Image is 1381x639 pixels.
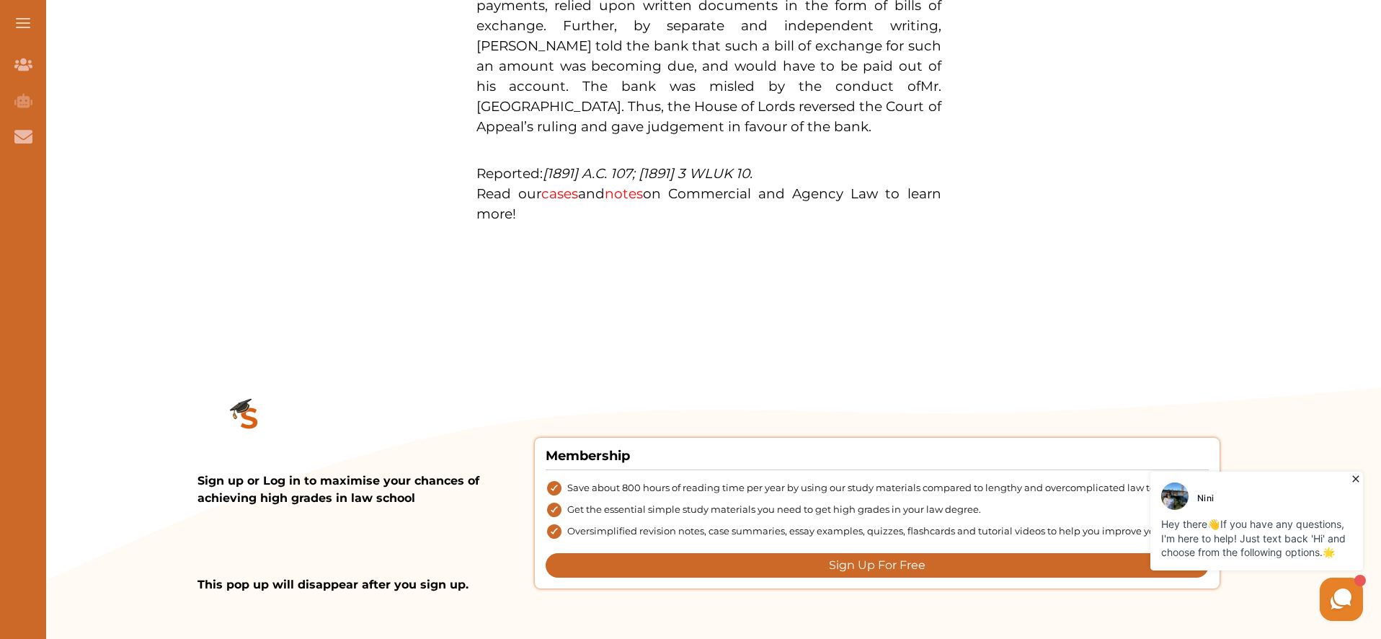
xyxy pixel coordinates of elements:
[541,185,578,202] a: cases
[197,472,535,507] p: Sign up or Log in to maximise your chances of achieving high grades in law school
[1035,468,1367,625] iframe: HelpCrunch
[546,553,1209,578] button: Sign Up For Free
[567,503,981,517] span: Get the essential simple study materials you need to get high grades in your law degree.
[543,165,752,182] em: [1891] A.C. 107; [1891] 3 WLUK 10.
[567,524,1201,539] span: Oversimplified revision notes, case summaries, essay examples, quizzes, flashcards and tutorial v...
[476,185,941,222] span: Read our and on Commercial and Agency Law to learn more!
[197,369,301,472] img: study_small.d8df4b06.png
[197,576,535,594] p: This pop up will disappear after you sign up.
[567,481,1192,495] span: Save about 800 hours of reading time per year by using our study materials compared to lengthy an...
[476,98,941,135] span: [GEOGRAPHIC_DATA]. Thus, the House of Lords reversed the Court of Appeal’s ruling and gave judgem...
[546,446,1209,470] h4: Membership
[476,165,752,182] span: Reported:
[920,78,941,94] span: Mr.
[605,185,643,202] a: notes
